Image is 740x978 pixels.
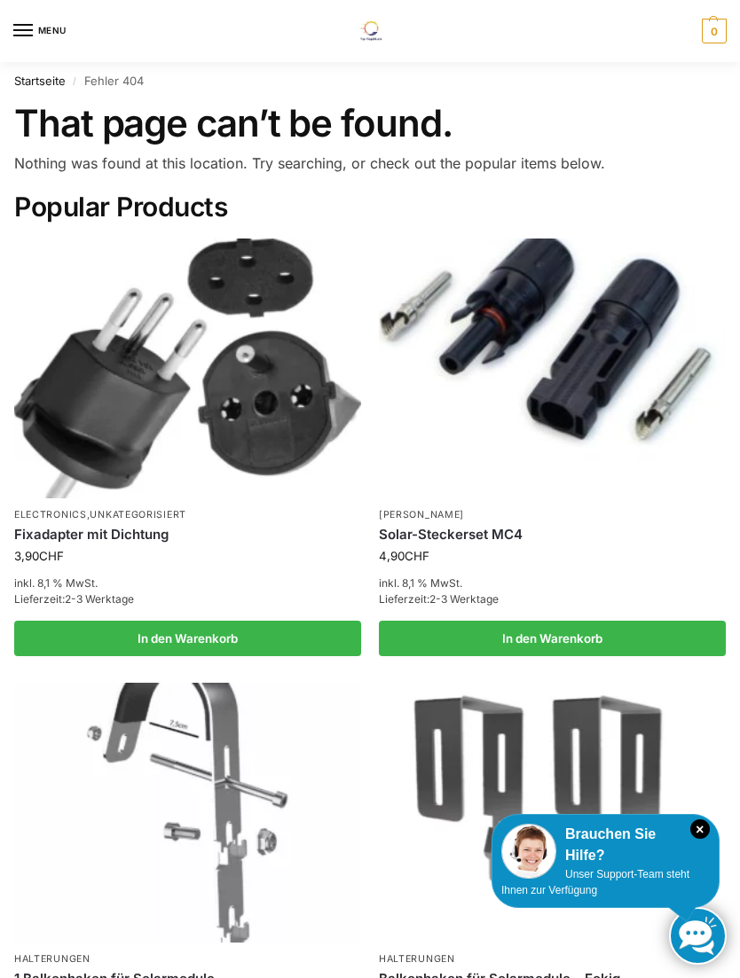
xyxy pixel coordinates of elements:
bdi: 4,90 [379,549,429,563]
span: Lieferzeit: [14,592,134,606]
a: In den Warenkorb legen: „Solar-Steckerset MC4“ [379,621,726,656]
h1: That page can’t be found. [14,101,726,145]
h2: Popular Products [14,191,726,224]
p: , [14,509,361,522]
bdi: 3,90 [14,549,64,563]
a: 0 [697,19,727,43]
nav: Cart contents [697,19,727,43]
a: Halterungen [379,953,455,965]
p: inkl. 8,1 % MwSt. [14,575,361,591]
span: Lieferzeit: [379,592,499,606]
a: Solar-Steckerset MC4 [379,526,726,544]
span: CHF [39,549,64,563]
img: Customer service [501,824,556,879]
span: 2-3 Werktage [429,592,499,606]
div: Brauchen Sie Hilfe? [501,824,710,866]
a: In den Warenkorb legen: „Fixadapter mit Dichtung“ [14,621,361,656]
a: Startseite [14,74,66,88]
img: Balkonhaken für Solarmodule - Eckig [379,683,726,943]
a: [PERSON_NAME] [379,509,464,520]
span: / [66,74,84,89]
button: Menu [13,18,67,44]
span: 2-3 Werktage [65,592,134,606]
i: Schließen [690,819,710,839]
a: Fixadapter mit Dichtung [14,526,361,544]
img: mc4 solarstecker [379,239,726,498]
a: Electronics [14,509,87,520]
a: Unkategorisiert [90,509,186,520]
span: Unser Support-Team steht Ihnen zur Verfügung [501,868,689,896]
a: Halterungen [14,953,91,965]
span: CHF [405,549,429,563]
p: Nothing was found at this location. Try searching, or check out the popular items below. [14,153,726,174]
nav: Breadcrumb [14,62,726,101]
img: Balkonhaken für runde Handläufe [14,683,361,943]
img: Fixadapter mit Dichtung [14,239,361,498]
img: Solaranlagen, Speicheranlagen und Energiesparprodukte [349,21,390,41]
span: 0 [702,19,727,43]
p: inkl. 8,1 % MwSt. [379,575,726,591]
